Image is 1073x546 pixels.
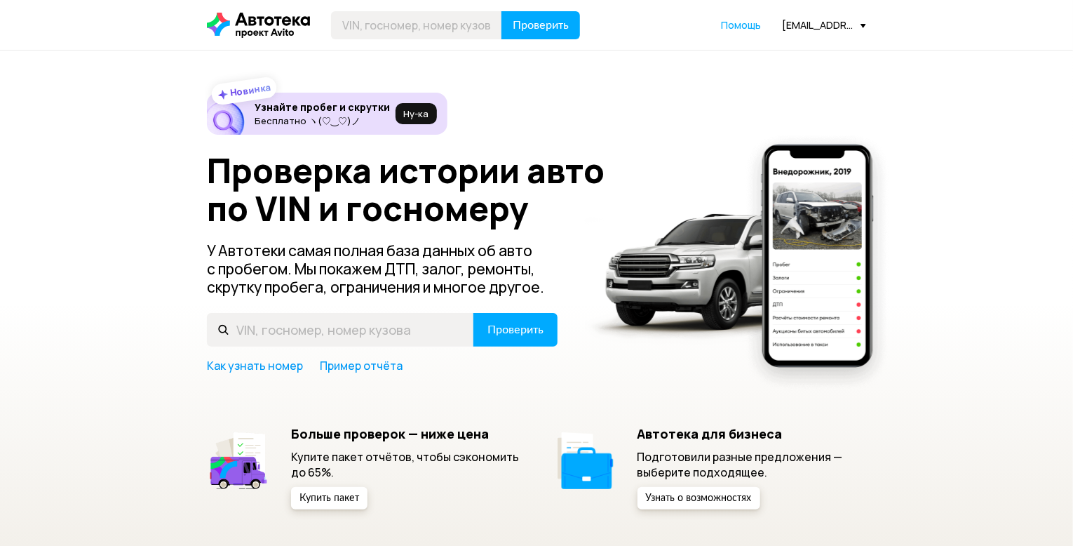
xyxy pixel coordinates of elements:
[320,358,403,373] a: Пример отчёта
[207,241,559,296] p: У Автотеки самая полная база данных об авто с пробегом. Мы покажем ДТП, залог, ремонты, скрутку п...
[782,18,866,32] div: [EMAIL_ADDRESS][DOMAIN_NAME]
[646,493,752,503] span: Узнать о возможностях
[207,313,474,347] input: VIN, госномер, номер кузова
[637,426,867,441] h5: Автотека для бизнеса
[637,449,867,480] p: Подготовили разные предложения — выберите подходящее.
[637,487,760,510] button: Узнать о возможностях
[207,358,303,373] a: Как узнать номер
[299,493,359,503] span: Купить пакет
[331,11,502,39] input: VIN, госномер, номер кузова
[291,487,367,510] button: Купить пакет
[207,152,626,227] h1: Проверка истории авто по VIN и госномеру
[473,313,558,347] button: Проверить
[721,18,761,32] a: Помощь
[255,101,390,114] h6: Узнайте пробег и скрутки
[291,449,520,480] p: Купите пакет отчётов, чтобы сэкономить до 65%.
[255,115,390,126] p: Бесплатно ヽ(♡‿♡)ノ
[229,81,272,99] strong: Новинка
[487,324,544,335] span: Проверить
[291,426,520,441] h5: Больше проверок — ниже цена
[501,11,580,39] button: Проверить
[403,108,428,119] span: Ну‑ка
[513,20,569,31] span: Проверить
